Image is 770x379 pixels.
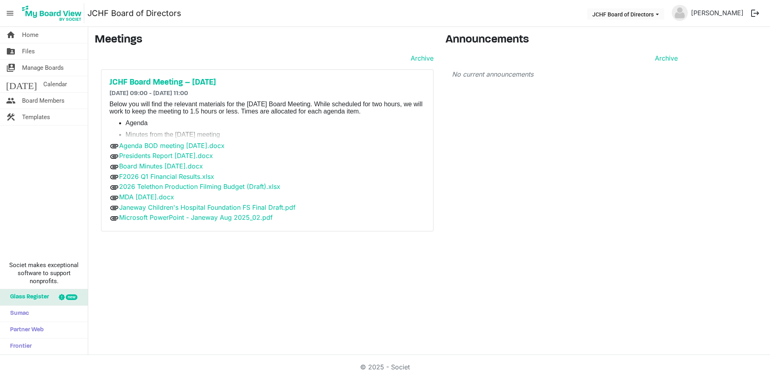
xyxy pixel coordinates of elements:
span: attachment [109,213,119,223]
a: Archive [407,53,434,63]
div: new [66,294,77,300]
a: Presidents Report [DATE].docx [119,152,213,160]
span: Glass Register [6,289,49,305]
a: Microsoft PowerPoint - Janeway Aug 2025_02.pdf [119,213,273,221]
li: Minutes from the [DATE] meeting [126,131,425,138]
span: Sumac [6,306,29,322]
span: Calendar [43,76,67,92]
img: no-profile-picture.svg [672,5,688,21]
a: 2026 Telethon Production Filming Budget (Draft).xlsx [119,182,280,191]
span: attachment [109,162,119,172]
a: F2026 Q1 Financial Results.xlsx [119,172,214,180]
h3: Meetings [95,33,434,47]
span: Templates [22,109,50,125]
h3: Announcements [446,33,684,47]
h6: [DATE] 09:00 - [DATE] 11:00 [109,90,425,97]
a: Archive [652,53,678,63]
p: No current announcements [452,69,678,79]
a: JCHF Board of Directors [87,5,181,21]
button: logout [747,5,764,22]
a: Board Minutes [DATE].docx [119,162,203,170]
span: construction [6,109,16,125]
span: attachment [109,141,119,151]
span: Manage Boards [22,60,64,76]
span: attachment [109,182,119,192]
span: Board Members [22,93,65,109]
span: Partner Web [6,322,44,338]
span: Frontier [6,338,32,355]
button: JCHF Board of Directors dropdownbutton [587,8,664,20]
span: menu [2,6,18,21]
span: Files [22,43,35,59]
a: [PERSON_NAME] [688,5,747,21]
span: attachment [109,203,119,213]
span: Societ makes exceptional software to support nonprofits. [4,261,84,285]
span: switch_account [6,60,16,76]
span: [DATE] [6,76,37,92]
span: attachment [109,193,119,203]
a: Agenda BOD meeting [DATE].docx [119,142,225,150]
a: JCHF Board Meeting – [DATE] [109,78,425,87]
a: © 2025 - Societ [360,363,410,371]
span: home [6,27,16,43]
p: Below you will find the relevant materials for the [DATE] Board Meeting. While scheduled for two ... [109,101,425,116]
span: attachment [109,172,119,182]
img: My Board View Logo [20,3,84,23]
li: Agenda [126,120,425,127]
a: My Board View Logo [20,3,87,23]
a: MDA [DATE].docx [119,193,174,201]
span: Home [22,27,38,43]
a: Janeway Children's Hospital Foundation FS Final Draft.pdf [119,203,296,211]
span: people [6,93,16,109]
span: folder_shared [6,43,16,59]
span: attachment [109,152,119,161]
